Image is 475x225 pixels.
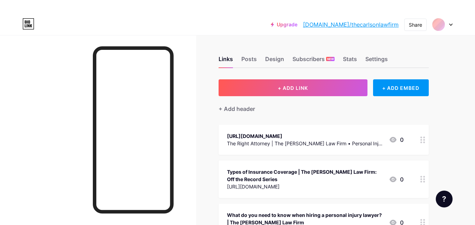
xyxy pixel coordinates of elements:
span: NEW [327,57,334,61]
div: Design [265,55,284,67]
div: Posts [241,55,257,67]
div: + Add header [219,105,255,113]
div: Subscribers [292,55,335,67]
div: [URL][DOMAIN_NAME] [227,183,383,190]
button: + ADD LINK [219,79,367,96]
div: Stats [343,55,357,67]
div: Links [219,55,233,67]
div: The Right Attorney | The [PERSON_NAME] Law Firm • Personal Injury Trial Lawyers [227,140,383,147]
div: Settings [365,55,388,67]
span: + ADD LINK [278,85,308,91]
div: Share [409,21,422,28]
div: Types of Insurance Coverage | The [PERSON_NAME] Law Firm: Off the Record Series [227,168,383,183]
div: 0 [389,135,404,144]
div: 0 [389,175,404,184]
div: [URL][DOMAIN_NAME] [227,132,383,140]
a: Upgrade [271,22,297,27]
div: + ADD EMBED [373,79,429,96]
a: [DOMAIN_NAME]/thecarlsonlawfirm [303,20,399,29]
